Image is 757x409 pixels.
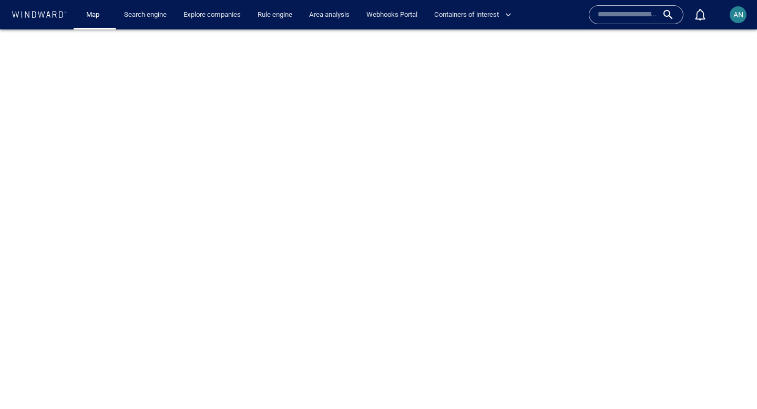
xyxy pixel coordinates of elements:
[179,6,245,24] a: Explore companies
[733,11,743,19] span: AN
[728,4,749,25] button: AN
[82,6,107,24] a: Map
[120,6,171,24] a: Search engine
[253,6,296,24] a: Rule engine
[362,6,422,24] a: Webhooks Portal
[430,6,520,24] button: Containers of interest
[712,362,749,401] iframe: Chat
[694,8,707,21] div: Notification center
[434,9,512,21] span: Containers of interest
[305,6,354,24] a: Area analysis
[78,6,111,24] button: Map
